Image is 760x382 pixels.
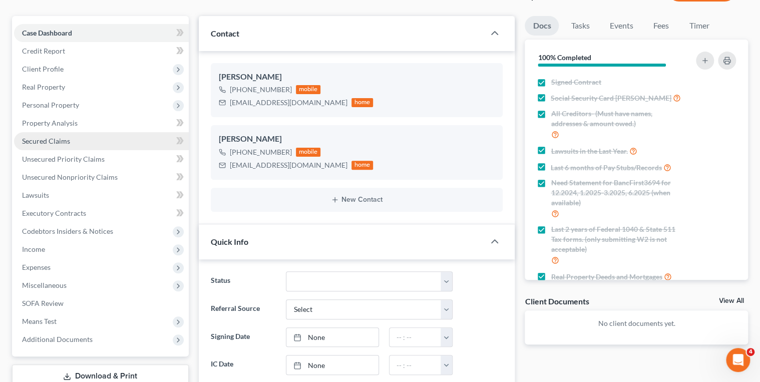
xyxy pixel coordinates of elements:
span: All Creditors- (Must have names, addresses & amount owed.) [551,109,683,129]
span: Unsecured Priority Claims [22,155,105,163]
span: Signed Contract [551,77,601,87]
div: [EMAIL_ADDRESS][DOMAIN_NAME] [230,98,347,108]
span: Codebtors Insiders & Notices [22,227,113,235]
span: Unsecured Nonpriority Claims [22,173,118,181]
a: Lawsuits [14,186,189,204]
div: home [351,98,373,107]
span: Real Property Deeds and Mortgages [551,272,662,282]
span: Real Property [22,83,65,91]
a: Credit Report [14,42,189,60]
span: Lawsuits in the Last Year. [551,146,627,156]
a: Property Analysis [14,114,189,132]
span: Social Security Card [PERSON_NAME] [551,93,671,103]
a: Executory Contracts [14,204,189,222]
label: Status [206,271,281,291]
span: Last 6 months of Pay Stubs/Records [551,163,662,173]
span: Credit Report [22,47,65,55]
span: Case Dashboard [22,29,72,37]
iframe: Intercom live chat [726,348,750,372]
input: -- : -- [390,328,441,347]
a: Secured Claims [14,132,189,150]
span: Miscellaneous [22,281,67,289]
div: Client Documents [525,296,589,306]
span: Expenses [22,263,51,271]
div: [EMAIL_ADDRESS][DOMAIN_NAME] [230,160,347,170]
div: [PHONE_NUMBER] [230,147,292,157]
a: Events [601,16,641,36]
span: Quick Info [211,237,248,246]
span: Secured Claims [22,137,70,145]
span: Lawsuits [22,191,49,199]
a: Timer [681,16,717,36]
div: mobile [296,85,321,94]
span: SOFA Review [22,299,64,307]
a: Fees [645,16,677,36]
span: Additional Documents [22,335,93,343]
strong: 100% Completed [538,53,591,62]
span: Need Statement for BancFirst3694 for 12.2024, 1.2025-3.2025, 6.2025 (when available) [551,178,683,208]
div: [PHONE_NUMBER] [230,85,292,95]
span: Personal Property [22,101,79,109]
div: home [351,161,373,170]
a: Unsecured Nonpriority Claims [14,168,189,186]
a: Unsecured Priority Claims [14,150,189,168]
span: Executory Contracts [22,209,86,217]
a: View All [719,297,744,304]
span: Last 2 years of Federal 1040 & State 511 Tax forms. (only submitting W2 is not acceptable) [551,224,683,254]
a: Docs [525,16,559,36]
span: Contact [211,29,239,38]
button: New Contact [219,196,495,204]
span: Client Profile [22,65,64,73]
div: mobile [296,148,321,157]
input: -- : -- [390,355,441,374]
div: [PERSON_NAME] [219,133,495,145]
span: Income [22,245,45,253]
a: Case Dashboard [14,24,189,42]
a: None [286,355,378,374]
div: [PERSON_NAME] [219,71,495,83]
a: Tasks [563,16,597,36]
label: IC Date [206,355,281,375]
p: No client documents yet. [533,318,740,328]
label: Signing Date [206,327,281,347]
a: SOFA Review [14,294,189,312]
label: Referral Source [206,299,281,319]
span: Property Analysis [22,119,78,127]
span: 4 [746,348,754,356]
span: Means Test [22,317,57,325]
a: None [286,328,378,347]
